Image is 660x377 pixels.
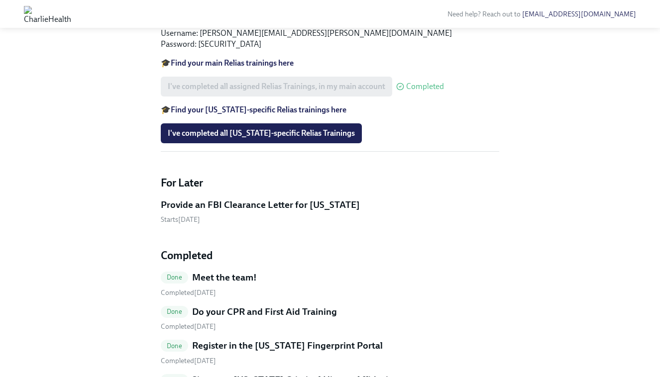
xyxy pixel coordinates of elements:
[161,58,499,69] p: 🎓
[522,10,636,18] a: [EMAIL_ADDRESS][DOMAIN_NAME]
[168,128,355,138] span: I've completed all [US_STATE]-specific Relias Trainings
[171,58,294,68] a: Find your main Relias trainings here
[161,248,499,263] h4: Completed
[192,271,257,284] h5: Meet the team!
[161,198,360,211] h5: Provide an FBI Clearance Letter for [US_STATE]
[406,83,444,91] span: Completed
[192,305,337,318] h5: Do your CPR and First Aid Training
[161,271,499,297] a: DoneMeet the team! Completed[DATE]
[161,274,188,281] span: Done
[161,322,216,331] span: Monday, September 15th 2025, 3:23 pm
[161,176,499,190] h4: For Later
[161,308,188,315] span: Done
[161,342,188,350] span: Done
[161,357,216,365] span: Monday, September 8th 2025, 11:48 am
[161,215,200,224] span: Monday, September 22nd 2025, 10:00 am
[161,104,499,115] p: 🎓
[161,123,362,143] button: I've completed all [US_STATE]-specific Relias Trainings
[192,339,383,352] h5: Register in the [US_STATE] Fingerprint Portal
[161,17,499,50] p: You will have 2 Relias accounts. Both share the same log in details: Username: [PERSON_NAME][EMAI...
[24,6,71,22] img: CharlieHealth
[171,105,346,114] a: Find your [US_STATE]-specific Relias trainings here
[161,305,499,332] a: DoneDo your CPR and First Aid Training Completed[DATE]
[161,288,216,297] span: Friday, September 5th 2025, 7:52 pm
[161,198,499,225] a: Provide an FBI Clearance Letter for [US_STATE]Starts[DATE]
[447,10,636,18] span: Need help? Reach out to
[161,339,499,366] a: DoneRegister in the [US_STATE] Fingerprint Portal Completed[DATE]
